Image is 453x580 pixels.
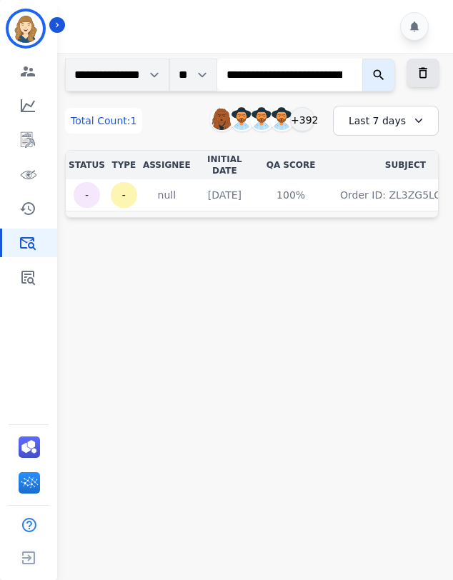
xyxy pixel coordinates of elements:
span: 1 [130,115,136,126]
p: [DATE] [196,182,253,208]
div: Assignee [143,159,191,171]
div: Status [69,159,105,171]
img: Bordered avatar [9,11,43,46]
div: QA Score [259,159,323,171]
div: 100% [259,188,323,202]
div: null [158,188,176,202]
div: Total Count: [65,108,142,134]
div: Type [111,159,137,171]
div: +392 [290,107,314,131]
p: - [74,182,100,208]
p: - [111,182,137,208]
div: Last 7 days [333,106,439,136]
div: Initial Date [196,154,253,176]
